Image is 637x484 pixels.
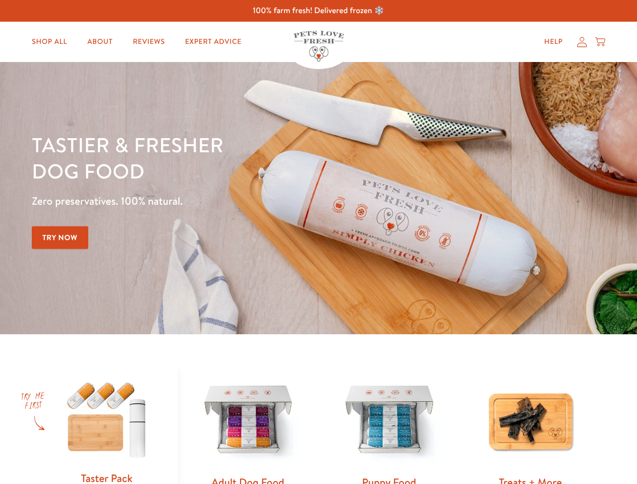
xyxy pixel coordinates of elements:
a: Try Now [32,226,88,249]
a: Shop All [24,32,75,52]
p: Zero preservatives. 100% natural. [32,192,414,210]
a: Expert Advice [177,32,250,52]
a: About [79,32,121,52]
h1: Tastier & fresher dog food [32,132,414,184]
a: Reviews [125,32,172,52]
img: Pets Love Fresh [294,31,344,62]
a: Help [536,32,571,52]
